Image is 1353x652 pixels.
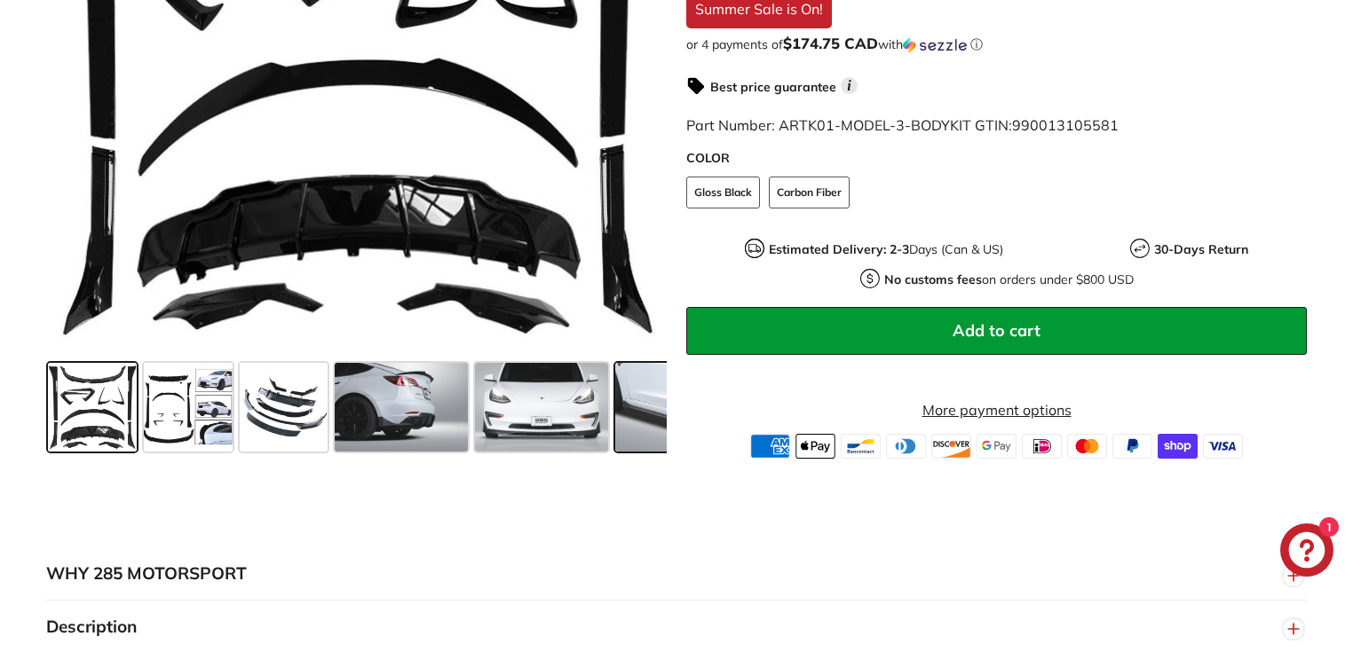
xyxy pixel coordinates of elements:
div: or 4 payments of with [686,35,1307,53]
p: Days (Can & US) [769,240,1003,259]
img: google_pay [977,434,1017,459]
img: discover [931,434,971,459]
img: american_express [750,434,790,459]
a: More payment options [686,399,1307,420]
img: master [1067,434,1107,459]
img: bancontact [841,434,881,459]
button: WHY 285 MOTORSPORT [46,547,1307,601]
div: or 4 payments of$174.75 CADwithSezzle Click to learn more about Sezzle [686,35,1307,53]
img: paypal [1112,434,1152,459]
strong: Best price guarantee [710,79,836,95]
strong: 30-Days Return [1154,241,1248,257]
inbox-online-store-chat: Shopify online store chat [1275,523,1339,581]
span: i [841,77,858,94]
img: Sezzle [903,37,967,53]
span: Part Number: ARTK01-MODEL-3-BODYKIT GTIN: [686,116,1119,134]
img: visa [1203,434,1243,459]
span: Add to cart [953,320,1040,341]
img: apple_pay [795,434,835,459]
label: COLOR [686,149,1307,168]
span: $174.75 CAD [783,34,878,52]
p: on orders under $800 USD [884,271,1134,289]
img: shopify_pay [1158,434,1198,459]
img: diners_club [886,434,926,459]
button: Add to cart [686,307,1307,355]
img: ideal [1022,434,1062,459]
span: 990013105581 [1012,116,1119,134]
strong: Estimated Delivery: 2-3 [769,241,909,257]
strong: No customs fees [884,271,982,287]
